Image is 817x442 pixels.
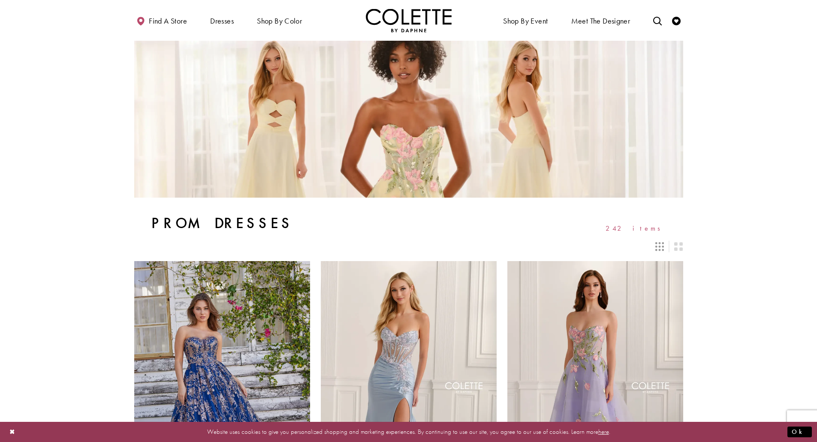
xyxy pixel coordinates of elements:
p: Website uses cookies to give you personalized shopping and marketing experiences. By continuing t... [62,426,755,438]
button: Close Dialog [5,424,20,439]
span: Dresses [210,17,234,25]
a: Visit Home Page [366,9,452,32]
a: Check Wishlist [670,9,683,32]
img: Colette by Daphne [366,9,452,32]
a: Meet the designer [569,9,633,32]
span: Meet the designer [571,17,630,25]
a: here [598,427,609,436]
span: Shop by color [257,17,302,25]
span: 242 items [606,225,666,232]
span: Shop By Event [503,17,548,25]
span: Shop By Event [501,9,550,32]
div: Layout Controls [129,237,688,256]
span: Switch layout to 3 columns [655,242,664,251]
button: Submit Dialog [787,427,812,437]
a: Toggle search [651,9,664,32]
span: Find a store [149,17,187,25]
span: Dresses [208,9,236,32]
a: Find a store [134,9,189,32]
h1: Prom Dresses [151,215,293,232]
span: Switch layout to 2 columns [674,242,683,251]
span: Shop by color [255,9,304,32]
